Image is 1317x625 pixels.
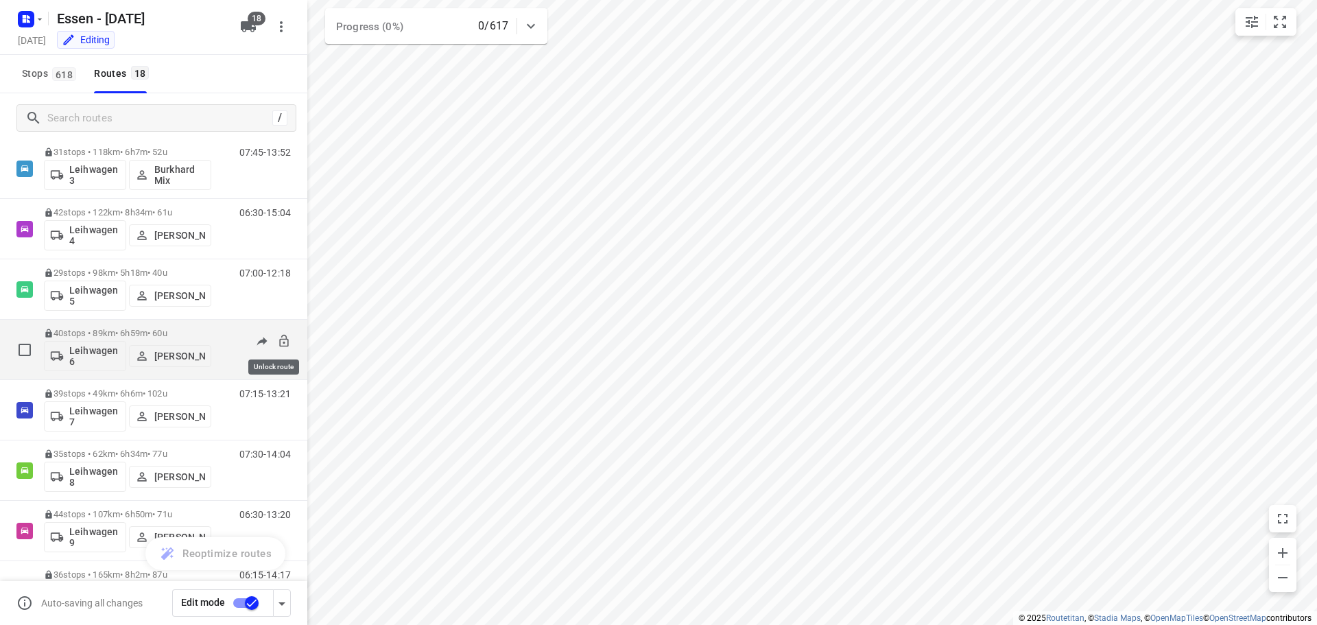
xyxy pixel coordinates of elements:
span: Select [11,336,38,364]
p: 44 stops • 107km • 6h50m • 71u [44,509,211,519]
p: [PERSON_NAME] [154,290,205,301]
button: [PERSON_NAME] [129,466,211,488]
li: © 2025 , © , © © contributors [1019,613,1312,623]
button: Fit zoom [1266,8,1294,36]
button: Send to driver [248,328,276,355]
button: 18 [235,13,262,40]
span: 618 [52,67,76,81]
p: 07:00-12:18 [239,268,291,279]
p: [PERSON_NAME] [154,532,205,543]
div: small contained button group [1235,8,1296,36]
button: Leihwagen 9 [44,522,126,552]
input: Search routes [47,108,272,129]
p: 31 stops • 118km • 6h7m • 52u [44,147,211,157]
h5: Project date [12,32,51,48]
div: Progress (0%)0/617 [325,8,547,44]
h5: Rename [51,8,229,30]
button: Map settings [1238,8,1266,36]
p: Leihwagen 3 [69,164,120,186]
p: [PERSON_NAME] [154,230,205,241]
p: Leihwagen 6 [69,345,120,367]
p: [PERSON_NAME] [154,471,205,482]
p: Burkhard Mix [154,164,205,186]
p: 07:30-14:04 [239,449,291,460]
div: / [272,110,287,126]
p: 07:45-13:52 [239,147,291,158]
p: 07:15-13:21 [239,388,291,399]
button: More [268,13,295,40]
p: 42 stops • 122km • 8h34m • 61u [44,207,211,217]
span: 18 [248,12,265,25]
p: Leihwagen 9 [69,526,120,548]
button: [PERSON_NAME] [129,345,211,367]
p: 36 stops • 165km • 8h2m • 87u [44,569,211,580]
a: Stadia Maps [1094,613,1141,623]
div: You are currently in edit mode. [62,33,110,47]
p: Leihwagen 5 [69,285,120,307]
p: Auto-saving all changes [41,598,143,609]
span: Progress (0%) [336,21,403,33]
p: 29 stops • 98km • 5h18m • 40u [44,268,211,278]
p: 06:30-13:20 [239,509,291,520]
p: Leihwagen 7 [69,405,120,427]
button: [PERSON_NAME] [129,405,211,427]
button: [PERSON_NAME] [129,285,211,307]
button: Leihwagen 4 [44,220,126,250]
p: 06:15-14:17 [239,569,291,580]
button: [PERSON_NAME] [129,526,211,548]
p: 35 stops • 62km • 6h34m • 77u [44,449,211,459]
span: Stops [22,65,80,82]
button: Reoptimize routes [145,537,285,570]
p: [PERSON_NAME] [154,411,205,422]
p: Leihwagen 4 [69,224,120,246]
span: Edit mode [181,597,225,608]
p: 39 stops • 49km • 6h6m • 102u [44,388,211,399]
button: [PERSON_NAME] [129,224,211,246]
span: 18 [131,66,150,80]
button: Leihwagen 7 [44,401,126,432]
p: 0/617 [478,18,508,34]
button: Leihwagen 3 [44,160,126,190]
p: Leihwagen 8 [69,466,120,488]
button: Leihwagen 5 [44,281,126,311]
p: 06:30-15:04 [239,207,291,218]
button: Leihwagen 8 [44,462,126,492]
a: OpenStreetMap [1209,613,1266,623]
button: Leihwagen 6 [44,341,126,371]
button: Burkhard Mix [129,160,211,190]
div: Routes [94,65,153,82]
a: OpenMapTiles [1150,613,1203,623]
a: Routetitan [1046,613,1084,623]
p: [PERSON_NAME] [154,351,205,362]
p: 40 stops • 89km • 6h59m • 60u [44,328,211,338]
